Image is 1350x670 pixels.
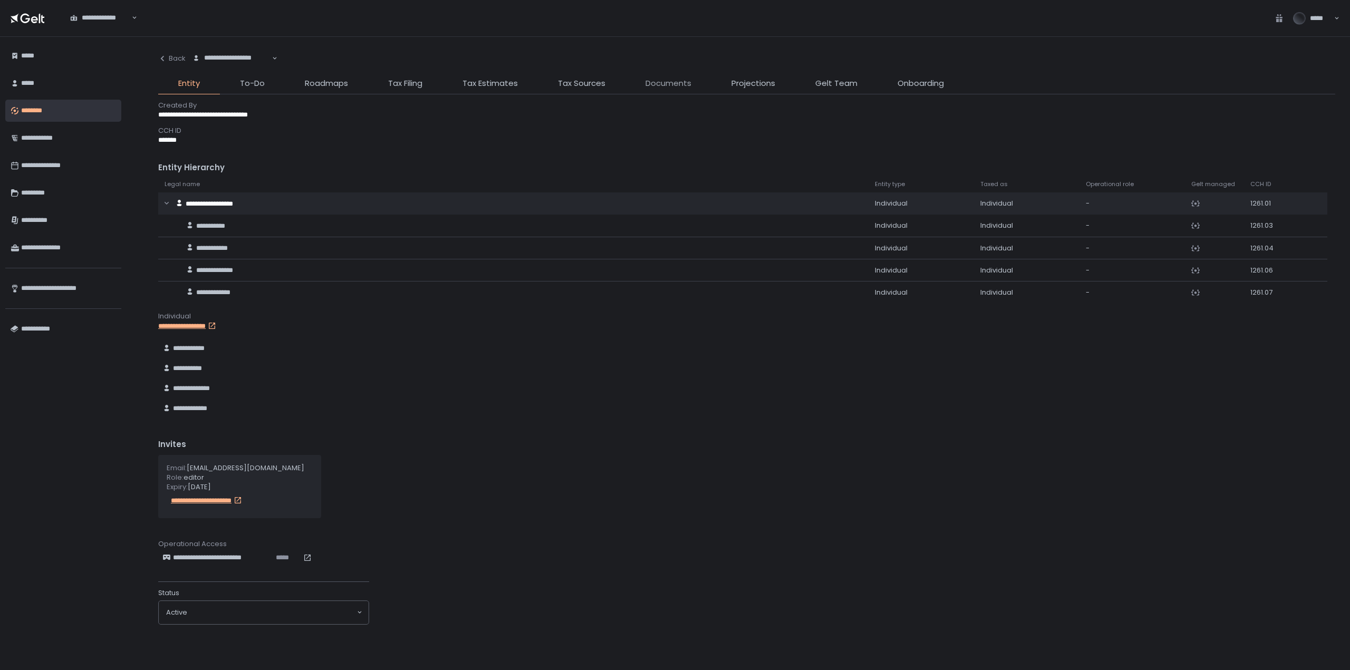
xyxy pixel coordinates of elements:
[1086,180,1134,188] span: Operational role
[558,77,605,90] span: Tax Sources
[166,608,187,617] span: active
[167,463,187,473] span: Email:
[1191,180,1235,188] span: Gelt managed
[167,482,188,492] span: Expiry:
[158,47,186,69] button: Back
[158,312,1335,321] div: Individual
[158,126,1335,135] div: CCH ID
[898,77,944,90] span: Onboarding
[388,77,422,90] span: Tax Filing
[1086,244,1179,253] div: -
[731,77,775,90] span: Projections
[1086,288,1179,297] div: -
[167,482,313,492] div: [DATE]
[1250,199,1284,208] div: 1261.01
[158,162,1335,174] div: Entity Hierarchy
[980,244,1073,253] div: Individual
[158,588,179,598] span: Status
[980,288,1073,297] div: Individual
[875,221,968,230] div: Individual
[1250,288,1284,297] div: 1261.07
[875,266,968,275] div: Individual
[187,607,356,618] input: Search for option
[875,180,905,188] span: Entity type
[305,77,348,90] span: Roadmaps
[167,473,304,482] div: editor
[240,77,265,90] span: To-Do
[158,439,1335,451] div: Invites
[980,266,1073,275] div: Individual
[1086,266,1179,275] div: -
[1250,221,1284,230] div: 1261.03
[980,221,1073,230] div: Individual
[178,77,200,90] span: Entity
[980,199,1073,208] div: Individual
[1086,221,1179,230] div: -
[875,288,968,297] div: Individual
[192,63,271,73] input: Search for option
[1086,199,1179,208] div: -
[1250,266,1284,275] div: 1261.06
[158,101,1335,110] div: Created By
[70,23,131,33] input: Search for option
[158,539,1335,549] div: Operational Access
[875,199,968,208] div: Individual
[167,463,304,473] div: [EMAIL_ADDRESS][DOMAIN_NAME]
[815,77,857,90] span: Gelt Team
[186,47,277,69] div: Search for option
[462,77,518,90] span: Tax Estimates
[645,77,691,90] span: Documents
[159,601,369,624] div: Search for option
[63,7,137,29] div: Search for option
[158,54,186,63] div: Back
[167,472,184,482] span: Role:
[1250,244,1284,253] div: 1261.04
[165,180,200,188] span: Legal name
[980,180,1008,188] span: Taxed as
[875,244,968,253] div: Individual
[1250,180,1271,188] span: CCH ID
